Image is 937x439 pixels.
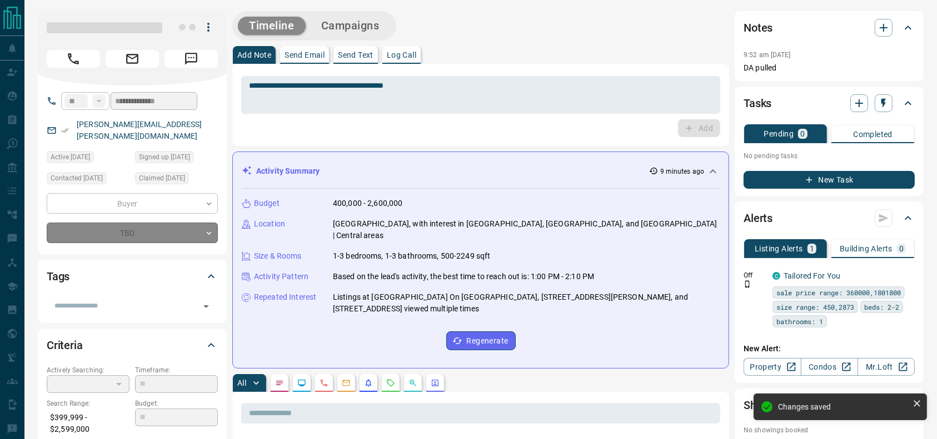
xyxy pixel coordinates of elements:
p: Off [744,270,766,280]
p: $399,999 - $2,599,000 [47,408,129,438]
h2: Showings [744,396,791,414]
svg: Email Verified [61,127,69,134]
button: Campaigns [310,17,391,35]
div: Alerts [744,205,915,231]
div: Activity Summary9 minutes ago [242,161,720,181]
p: Search Range: [47,398,129,408]
p: Listings at [GEOGRAPHIC_DATA] On [GEOGRAPHIC_DATA], [STREET_ADDRESS][PERSON_NAME], and [STREET_AD... [333,291,720,315]
span: Call [47,50,100,68]
div: Sun Aug 10 2025 [135,172,218,188]
p: DA pulled [744,62,915,74]
button: Open [198,299,214,314]
div: Sun Aug 10 2025 [47,151,129,166]
button: New Task [744,171,915,189]
div: TBD [47,223,218,243]
p: 9:52 am [DATE] [744,51,791,59]
p: Pending [764,130,794,138]
svg: Emails [342,379,351,387]
span: bathrooms: 1 [776,316,823,327]
div: Criteria [47,332,218,359]
span: size range: 450,2873 [776,301,854,312]
a: Property [744,358,801,376]
p: [GEOGRAPHIC_DATA], with interest in [GEOGRAPHIC_DATA], [GEOGRAPHIC_DATA], and [GEOGRAPHIC_DATA] |... [333,218,720,241]
a: Mr.Loft [858,358,915,376]
div: Changes saved [778,402,908,411]
p: Activity Pattern [254,271,308,282]
p: Listing Alerts [755,245,803,253]
span: Claimed [DATE] [139,173,185,184]
textarea: To enrich screen reader interactions, please activate Accessibility in Grammarly extension settings [249,81,712,109]
div: Buyer [47,193,218,214]
div: Tags [47,263,218,290]
p: Repeated Interest [254,291,316,303]
p: Budget [254,198,280,209]
svg: Opportunities [408,379,417,387]
p: Timeframe: [135,365,218,375]
p: Based on the lead's activity, the best time to reach out is: 1:00 PM - 2:10 PM [333,271,594,282]
p: 1-3 bedrooms, 1-3 bathrooms, 500-2249 sqft [333,250,491,262]
p: Location [254,218,285,230]
p: Add Note [237,51,271,59]
p: 0 [800,130,805,138]
a: Condos [801,358,858,376]
div: condos.ca [772,272,780,280]
a: [PERSON_NAME][EMAIL_ADDRESS][PERSON_NAME][DOMAIN_NAME] [77,120,202,140]
p: Send Email [285,51,325,59]
p: Activity Summary [256,165,320,177]
p: Log Call [387,51,416,59]
p: Building Alerts [840,245,893,253]
svg: Push Notification Only [744,280,751,288]
a: Tailored For You [784,271,840,280]
span: beds: 2-2 [864,301,899,312]
div: Sun Aug 10 2025 [47,172,129,188]
svg: Notes [275,379,284,387]
p: Send Text [338,51,373,59]
span: Message [165,50,218,68]
h2: Criteria [47,336,83,354]
p: 400,000 - 2,600,000 [333,198,403,209]
span: Contacted [DATE] [51,173,103,184]
p: No pending tasks [744,148,915,164]
span: Signed up [DATE] [139,152,190,163]
p: All [237,379,246,387]
span: Email [106,50,159,68]
h2: Notes [744,19,772,37]
div: Sun Aug 10 2025 [135,151,218,166]
p: Completed [853,130,893,138]
p: Budget: [135,398,218,408]
button: Regenerate [446,331,516,350]
p: 1 [810,245,814,253]
svg: Requests [386,379,395,387]
span: Active [DATE] [51,152,90,163]
svg: Agent Actions [431,379,440,387]
svg: Lead Browsing Activity [297,379,306,387]
button: Timeline [238,17,306,35]
svg: Listing Alerts [364,379,373,387]
p: Actively Searching: [47,365,129,375]
span: sale price range: 360000,1801800 [776,287,901,298]
div: Tasks [744,90,915,117]
h2: Tags [47,268,69,285]
div: Notes [744,14,915,41]
p: Size & Rooms [254,250,302,262]
div: Showings [744,392,915,418]
p: 9 minutes ago [660,166,704,176]
h2: Alerts [744,209,772,227]
svg: Calls [320,379,328,387]
p: New Alert: [744,343,915,355]
h2: Tasks [744,94,771,112]
p: 0 [899,245,904,253]
p: No showings booked [744,425,915,435]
